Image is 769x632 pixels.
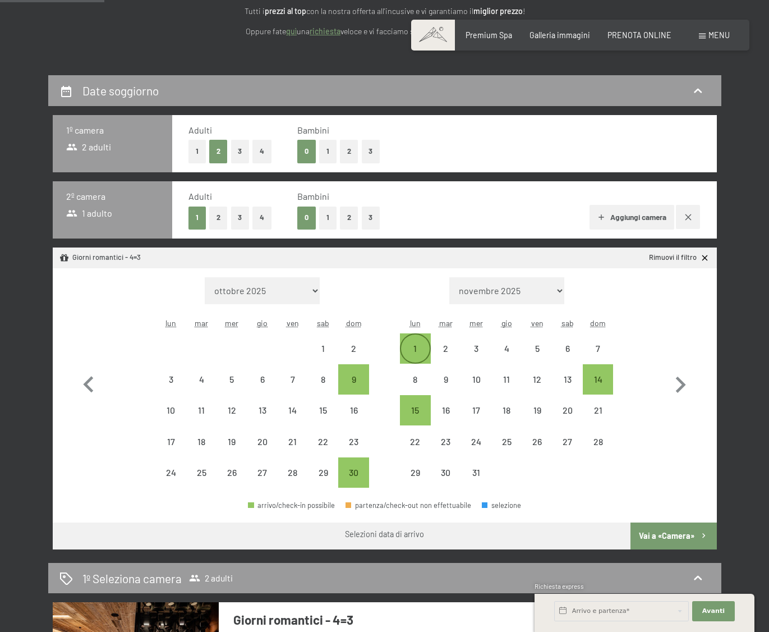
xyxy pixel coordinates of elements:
div: Sun Nov 23 2025 [338,426,369,456]
div: 1 [401,344,429,372]
div: 7 [584,344,612,372]
div: Sat Dec 13 2025 [552,364,583,395]
div: 19 [523,406,551,434]
div: 13 [248,406,277,434]
div: 20 [248,437,277,465]
div: Sun Dec 21 2025 [583,395,613,425]
div: Wed Nov 26 2025 [217,457,247,488]
button: 2 [340,140,358,163]
div: Mon Nov 10 2025 [156,395,186,425]
span: Adulti [188,191,212,201]
div: 29 [401,468,429,496]
div: arrivo/check-in non effettuabile [552,364,583,395]
a: quì [286,26,297,36]
div: arrivo/check-in non effettuabile [461,426,491,456]
div: 7 [279,375,307,403]
div: Thu Dec 25 2025 [491,426,522,456]
div: Tue Dec 02 2025 [431,333,461,364]
div: 22 [309,437,337,465]
div: Wed Nov 05 2025 [217,364,247,395]
div: Fri Dec 26 2025 [522,426,552,456]
div: 9 [339,375,367,403]
button: Mese successivo [664,277,697,488]
div: 24 [462,437,490,465]
h3: Giorni romantici - 4=3 [233,611,567,629]
strong: miglior prezzo [473,6,523,16]
div: 28 [279,468,307,496]
p: Oppure fate una veloce e vi facciamo subito la offerta piacevole. Grazie [138,25,632,38]
h3: 1º camera [66,124,159,136]
div: 20 [554,406,582,434]
div: 4 [492,344,521,372]
button: 1 [188,207,206,230]
a: PRENOTA ONLINE [607,30,671,40]
button: 3 [231,140,250,163]
div: Giorni romantici - 4=3 [59,253,141,263]
div: arrivo/check-in non effettuabile [156,395,186,425]
abbr: martedì [439,318,453,328]
div: Sun Dec 14 2025 [583,364,613,395]
div: 5 [218,375,246,403]
div: Tue Nov 04 2025 [186,364,217,395]
div: Sat Dec 06 2025 [552,333,583,364]
a: Galleria immagini [529,30,590,40]
div: arrivo/check-in non effettuabile [491,395,522,425]
div: Fri Nov 07 2025 [278,364,308,395]
div: Sun Nov 30 2025 [338,457,369,488]
div: Fri Nov 21 2025 [278,426,308,456]
div: arrivo/check-in non effettuabile [308,395,338,425]
abbr: giovedì [257,318,268,328]
div: 18 [492,406,521,434]
div: Sat Nov 15 2025 [308,395,338,425]
div: arrivo/check-in non effettuabile [400,364,430,395]
div: Thu Dec 11 2025 [491,364,522,395]
svg: Pacchetto/offerta [59,253,69,263]
div: Mon Dec 22 2025 [400,426,430,456]
div: arrivo/check-in non effettuabile [552,395,583,425]
div: arrivo/check-in possibile [400,395,430,425]
h3: 2º camera [66,190,159,203]
p: Tutti i con la nostra offerta all'incusive e vi garantiamo il ! [138,5,632,18]
div: Thu Nov 20 2025 [247,426,278,456]
div: arrivo/check-in non effettuabile [156,364,186,395]
span: Richiesta express [535,583,584,590]
div: selezione [482,502,521,509]
div: Fri Nov 14 2025 [278,395,308,425]
abbr: martedì [195,318,208,328]
button: 3 [362,207,380,230]
div: 23 [339,437,367,465]
div: arrivo/check-in non effettuabile [156,426,186,456]
div: 19 [218,437,246,465]
div: Tue Dec 23 2025 [431,426,461,456]
button: 0 [297,207,316,230]
div: Thu Nov 13 2025 [247,395,278,425]
div: arrivo/check-in non effettuabile [186,426,217,456]
div: arrivo/check-in non effettuabile [278,426,308,456]
div: 15 [401,406,429,434]
div: 24 [157,468,185,496]
abbr: sabato [317,318,329,328]
div: 17 [462,406,490,434]
div: Sat Dec 20 2025 [552,395,583,425]
div: arrivo/check-in non effettuabile [247,426,278,456]
div: arrivo/check-in non effettuabile [491,333,522,364]
button: 4 [252,207,271,230]
strong: prezzi al top [265,6,306,16]
div: Mon Dec 08 2025 [400,364,430,395]
div: Tue Dec 30 2025 [431,457,461,488]
button: Aggiungi camera [590,205,674,230]
span: Bambini [297,191,329,201]
div: Fri Dec 12 2025 [522,364,552,395]
div: arrivo/check-in non effettuabile [217,364,247,395]
div: arrivo/check-in non effettuabile [583,333,613,364]
button: 2 [209,140,228,163]
div: arrivo/check-in non effettuabile [400,426,430,456]
button: 1 [319,207,337,230]
div: arrivo/check-in non effettuabile [278,364,308,395]
div: arrivo/check-in non effettuabile [308,457,338,488]
div: 30 [432,468,460,496]
div: arrivo/check-in non effettuabile [338,333,369,364]
div: 29 [309,468,337,496]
